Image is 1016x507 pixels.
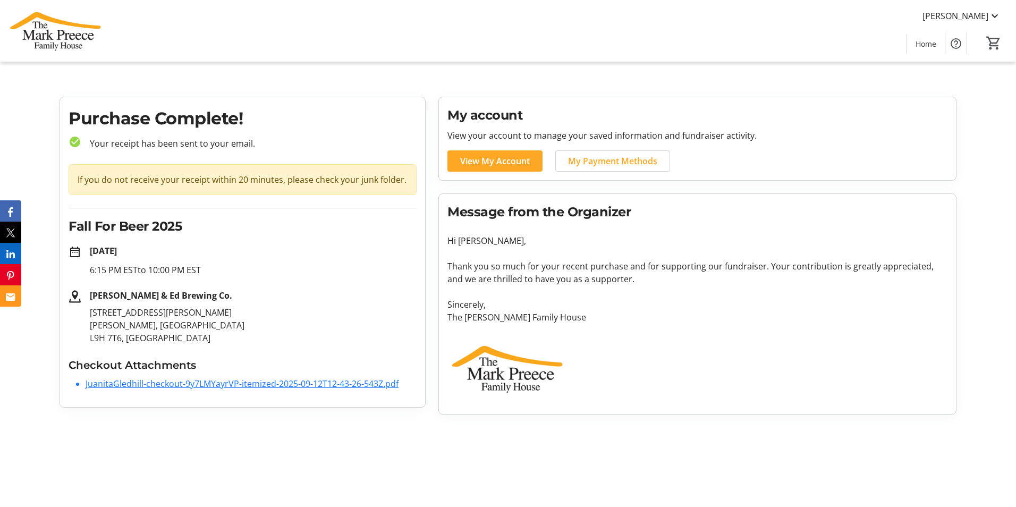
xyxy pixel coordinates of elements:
p: Sincerely, [447,298,947,311]
a: View My Account [447,150,543,172]
mat-icon: date_range [69,246,81,258]
a: My Payment Methods [555,150,670,172]
p: The [PERSON_NAME] Family House [447,311,947,324]
h2: Message from the Organizer [447,202,947,222]
strong: [PERSON_NAME] & Ed Brewing Co. [90,290,232,301]
h2: Fall For Beer 2025 [69,217,417,236]
p: Thank you so much for your recent purchase and for supporting our fundraiser. Your contribution i... [447,260,947,285]
p: [STREET_ADDRESS][PERSON_NAME] [PERSON_NAME], [GEOGRAPHIC_DATA] L9H 7T6, [GEOGRAPHIC_DATA] [90,306,417,344]
a: JuanitaGledhill-checkout-9y7LMYayrVP-itemized-2025-09-12T12-43-26-543Z.pdf [86,378,399,390]
p: 6:15 PM EST to 10:00 PM EST [90,264,417,276]
div: If you do not receive your receipt within 20 minutes, please check your junk folder. [69,164,417,195]
button: [PERSON_NAME] [914,7,1010,24]
span: My Payment Methods [568,155,657,167]
p: View your account to manage your saved information and fundraiser activity. [447,129,947,142]
button: Cart [984,33,1003,53]
span: [PERSON_NAME] [922,10,988,22]
span: View My Account [460,155,530,167]
p: Hi [PERSON_NAME], [447,234,947,247]
a: Home [907,34,945,54]
h2: My account [447,106,947,125]
h1: Purchase Complete! [69,106,417,131]
button: Help [945,33,967,54]
strong: [DATE] [90,245,117,257]
img: The Mark Preece Family House logo [447,336,563,401]
mat-icon: check_circle [69,136,81,148]
span: Home [916,38,936,49]
p: Your receipt has been sent to your email. [81,137,417,150]
h3: Checkout Attachments [69,357,417,373]
img: The Mark Preece Family House's Logo [6,4,101,57]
